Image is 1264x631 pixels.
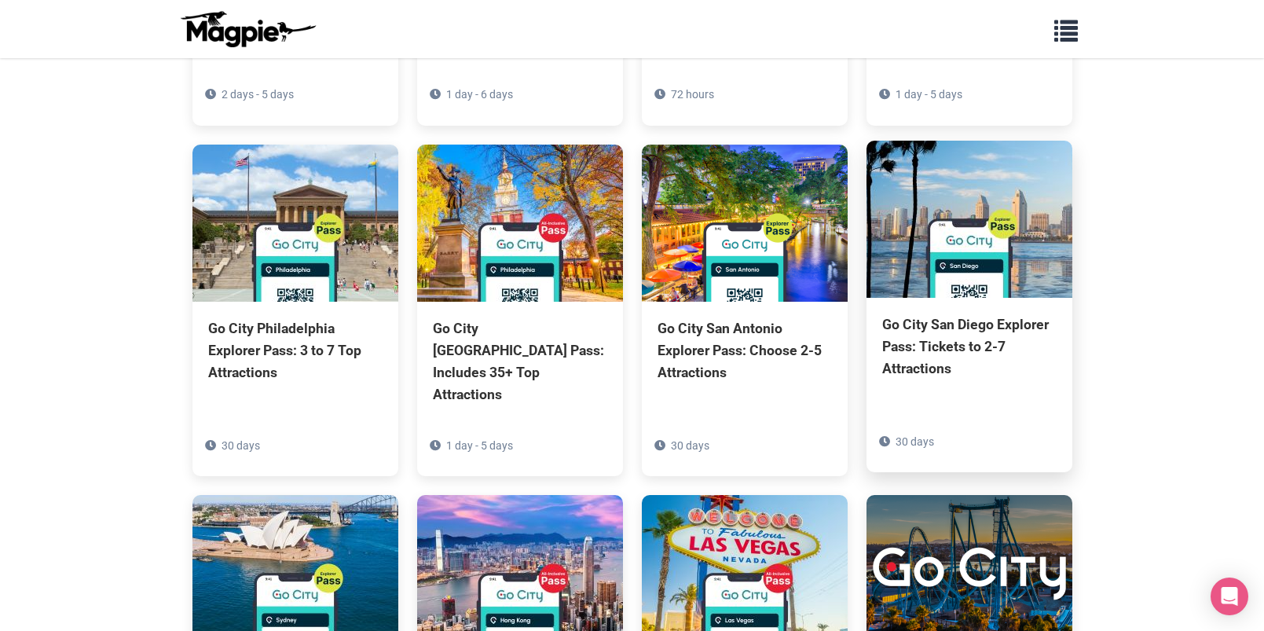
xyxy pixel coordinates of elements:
span: 72 hours [671,88,714,101]
div: Go City San Antonio Explorer Pass: Choose 2-5 Attractions [658,317,832,383]
span: 1 day - 5 days [896,88,962,101]
a: Go City Philadelphia Explorer Pass: 3 to 7 Top Attractions 30 days [192,145,398,454]
span: 1 day - 6 days [446,88,513,101]
a: Go City [GEOGRAPHIC_DATA] Pass: Includes 35+ Top Attractions 1 day - 5 days [417,145,623,477]
span: 30 days [222,439,260,452]
div: Go City San Diego Explorer Pass: Tickets to 2-7 Attractions [882,314,1057,380]
img: Go City San Antonio Explorer Pass: Choose 2-5 Attractions [642,145,848,302]
img: logo-ab69f6fb50320c5b225c76a69d11143b.png [177,10,318,48]
span: 1 day - 5 days [446,439,513,452]
span: 2 days - 5 days [222,88,294,101]
a: Go City San Antonio Explorer Pass: Choose 2-5 Attractions 30 days [642,145,848,454]
span: 30 days [896,435,934,448]
div: Go City [GEOGRAPHIC_DATA] Pass: Includes 35+ Top Attractions [433,317,607,406]
img: Go City San Diego Explorer Pass: Tickets to 2-7 Attractions [866,141,1072,298]
a: Go City San Diego Explorer Pass: Tickets to 2-7 Attractions 30 days [866,141,1072,450]
div: Go City Philadelphia Explorer Pass: 3 to 7 Top Attractions [208,317,383,383]
img: Go City Philadelphia Pass: Includes 35+ Top Attractions [417,145,623,302]
span: 30 days [671,439,709,452]
div: Open Intercom Messenger [1211,578,1248,615]
img: Go City Philadelphia Explorer Pass: 3 to 7 Top Attractions [192,145,398,302]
